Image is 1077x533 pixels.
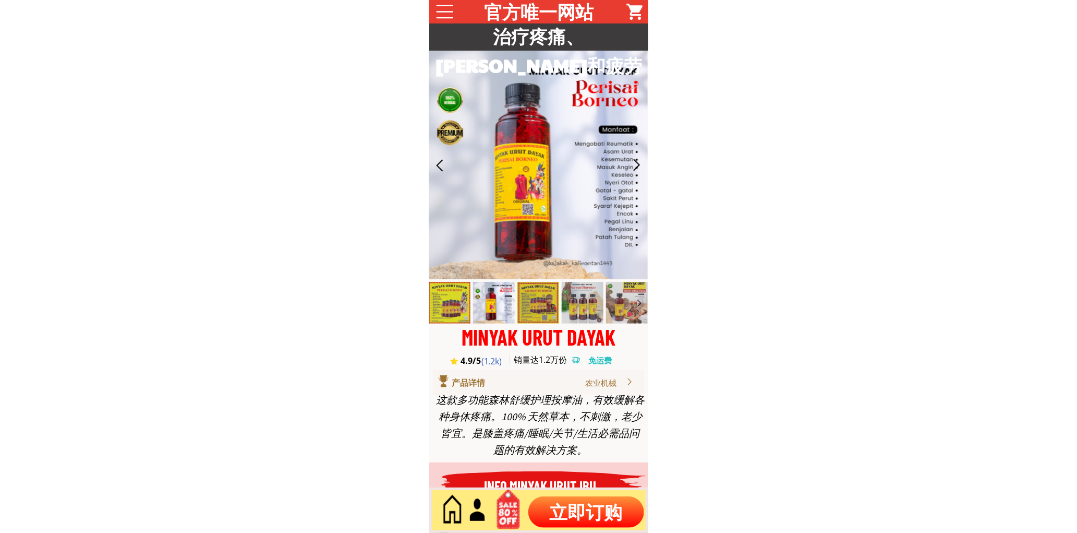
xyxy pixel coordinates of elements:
h3: INFO MINYAK URUT IBU [PERSON_NAME] [454,475,627,519]
div: 农业机械 [586,376,625,389]
p: 立即订购 [528,496,644,528]
h3: 销量达1.2万份 [514,354,571,365]
h3: 治疗疼痛、[PERSON_NAME]和疲劳 [429,21,648,80]
div: 产品详情 [452,376,498,390]
h3: 4.9/5 [461,355,484,366]
h3: 免运费 [588,355,618,366]
div: MINYAK URUT DAYAK [429,326,648,348]
h3: (1.2k) [481,356,508,367]
div: 这款多功能森林舒缓护理按摩油，有效缓解各种身体疼痛。100% 天然草本，不刺激，老少皆宜。是膝盖疼痛/睡眠/关节/生活必需品问题的有效解决方案。 [436,392,645,458]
